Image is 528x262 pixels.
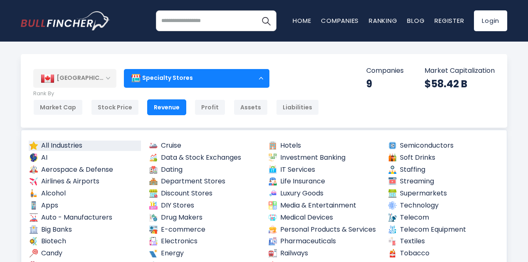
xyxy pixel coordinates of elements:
[148,141,261,151] a: Cruise
[21,11,110,30] img: bullfincher logo
[195,99,225,115] div: Profit
[366,77,404,90] div: 9
[387,200,500,211] a: Technology
[29,188,141,199] a: Alcohol
[148,200,261,211] a: DIY Stores
[148,248,261,259] a: Energy
[33,69,116,87] div: [GEOGRAPHIC_DATA]
[293,16,311,25] a: Home
[268,153,380,163] a: Investment Banking
[387,236,500,247] a: Textiles
[148,236,261,247] a: Electronics
[387,225,500,235] a: Telecom Equipment
[407,16,424,25] a: Blog
[387,188,500,199] a: Supermarkets
[29,248,141,259] a: Candy
[148,165,261,175] a: Dating
[124,69,269,88] div: Specialty Stores
[29,176,141,187] a: Airlines & Airports
[268,176,380,187] a: Life Insurance
[91,99,139,115] div: Stock Price
[366,67,404,75] p: Companies
[33,90,319,97] p: Rank By
[29,141,141,151] a: All Industries
[148,213,261,223] a: Drug Makers
[268,141,380,151] a: Hotels
[387,176,500,187] a: Streaming
[148,188,261,199] a: Discount Stores
[29,213,141,223] a: Auto - Manufacturers
[268,248,380,259] a: Railways
[29,200,141,211] a: Apps
[268,236,380,247] a: Pharmaceuticals
[29,236,141,247] a: Biotech
[387,165,500,175] a: Staffing
[387,213,500,223] a: Telecom
[369,16,397,25] a: Ranking
[256,10,276,31] button: Search
[268,225,380,235] a: Personal Products & Services
[33,99,83,115] div: Market Cap
[268,200,380,211] a: Media & Entertainment
[147,99,186,115] div: Revenue
[387,141,500,151] a: Semiconductors
[268,165,380,175] a: IT Services
[424,77,495,90] div: $58.42 B
[234,99,268,115] div: Assets
[434,16,464,25] a: Register
[268,188,380,199] a: Luxury Goods
[387,153,500,163] a: Soft Drinks
[276,99,319,115] div: Liabilities
[268,213,380,223] a: Medical Devices
[29,225,141,235] a: Big Banks
[387,248,500,259] a: Tobacco
[21,11,110,30] a: Go to homepage
[29,165,141,175] a: Aerospace & Defense
[29,153,141,163] a: AI
[148,225,261,235] a: E-commerce
[148,153,261,163] a: Data & Stock Exchanges
[474,10,507,31] a: Login
[321,16,359,25] a: Companies
[148,176,261,187] a: Department Stores
[424,67,495,75] p: Market Capitalization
